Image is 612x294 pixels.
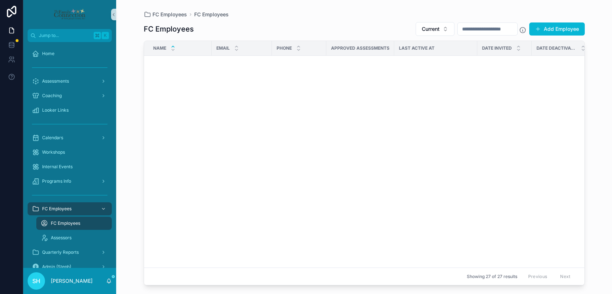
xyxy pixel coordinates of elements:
[467,274,517,279] span: Showing 27 of 27 results
[39,33,91,38] span: Jump to...
[277,45,292,51] span: Phone
[482,45,512,51] span: Date Invited
[28,160,112,173] a: Internal Events
[216,45,230,51] span: Email
[399,45,434,51] span: Last active at
[194,11,229,18] a: FC Employees
[152,11,187,18] span: FC Employees
[102,33,108,38] span: K
[51,220,80,226] span: FC Employees
[42,107,69,113] span: Looker Links
[42,264,71,270] span: Admin (Steph)
[153,45,166,51] span: Name
[28,104,112,117] a: Looker Links
[36,231,112,244] a: Assessors
[28,29,112,42] button: Jump to...K
[42,178,71,184] span: Programs Info
[51,235,72,241] span: Assessors
[536,45,576,51] span: Date Deactivated
[53,9,86,20] img: App logo
[42,206,72,212] span: FC Employees
[42,51,54,57] span: Home
[144,11,187,18] a: FC Employees
[28,89,112,102] a: Coaching
[28,146,112,159] a: Workshops
[42,135,63,141] span: Calendars
[42,164,73,170] span: Internal Events
[28,202,112,215] a: FC Employees
[42,78,69,84] span: Assessments
[331,45,389,51] span: Approved Assessments
[422,25,440,33] span: Current
[28,175,112,188] a: Programs Info
[42,93,62,99] span: Coaching
[28,246,112,259] a: Quarterly Reports
[42,149,65,155] span: Workshops
[28,131,112,144] a: Calendars
[529,22,585,36] button: Add Employee
[416,22,454,36] button: Select Button
[42,249,79,255] span: Quarterly Reports
[28,260,112,273] a: Admin (Steph)
[28,75,112,88] a: Assessments
[32,277,40,285] span: SH
[28,47,112,60] a: Home
[23,42,116,268] div: scrollable content
[51,277,93,285] p: [PERSON_NAME]
[36,217,112,230] a: FC Employees
[144,24,194,34] h1: FC Employees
